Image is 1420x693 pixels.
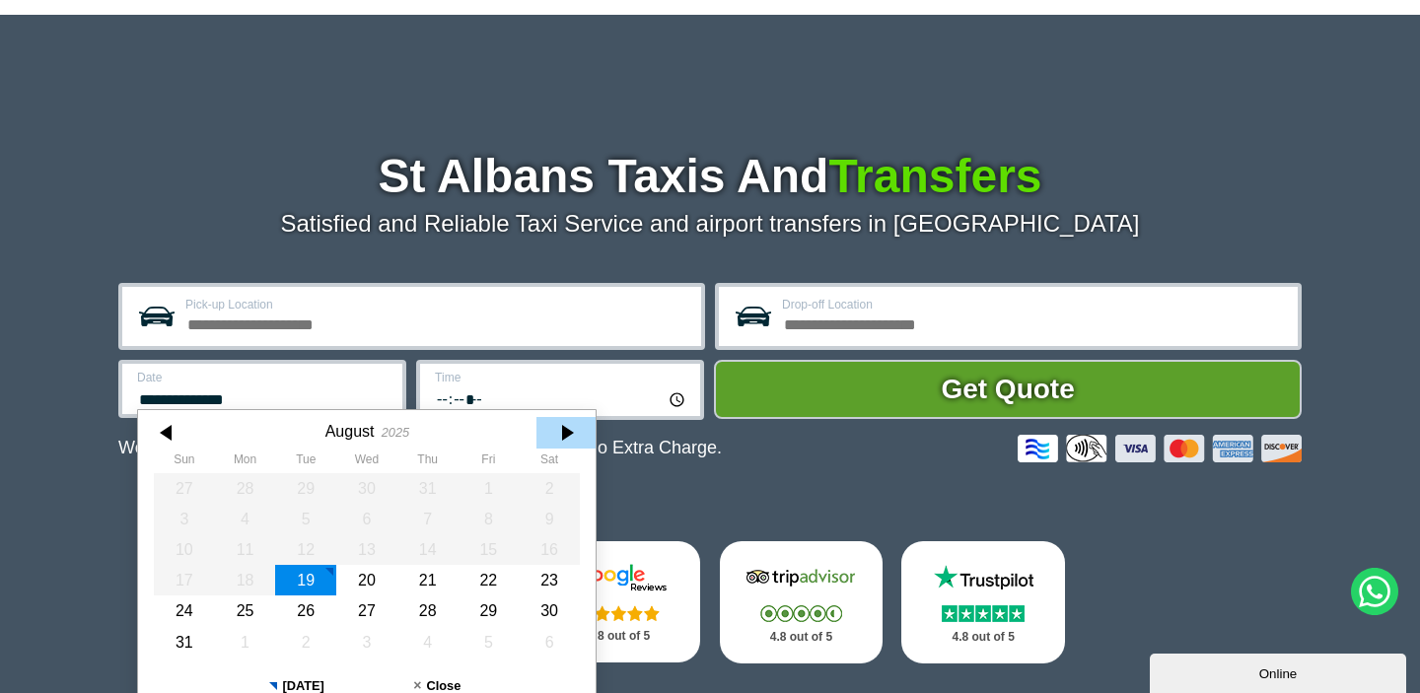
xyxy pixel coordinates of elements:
[519,452,580,472] th: Saturday
[397,452,459,472] th: Thursday
[325,422,375,441] div: August
[519,565,580,595] div: 23 August 2025
[154,595,215,626] div: 24 August 2025
[435,372,688,383] label: Time
[923,625,1043,650] p: 4.8 out of 5
[459,534,520,565] div: 15 August 2025
[828,150,1041,202] span: Transfers
[760,605,842,622] img: Stars
[578,605,660,621] img: Stars
[519,473,580,504] div: 02 August 2025
[382,425,409,440] div: 2025
[275,534,336,565] div: 12 August 2025
[336,452,397,472] th: Wednesday
[118,153,1302,200] h1: St Albans Taxis And
[537,541,701,662] a: Google Stars 4.8 out of 5
[397,504,459,534] div: 07 August 2025
[215,627,276,658] div: 01 September 2025
[519,504,580,534] div: 09 August 2025
[519,595,580,626] div: 30 August 2025
[397,565,459,595] div: 21 August 2025
[519,627,580,658] div: 06 September 2025
[942,605,1025,622] img: Stars
[742,563,860,592] img: Tripadvisor
[154,504,215,534] div: 03 August 2025
[185,299,689,311] label: Pick-up Location
[215,504,276,534] div: 04 August 2025
[901,541,1065,663] a: Trustpilot Stars 4.8 out of 5
[559,624,679,649] p: 4.8 out of 5
[215,452,276,472] th: Monday
[275,452,336,472] th: Tuesday
[496,438,722,457] span: The Car at No Extra Charge.
[397,534,459,565] div: 14 August 2025
[714,360,1302,419] button: Get Quote
[154,473,215,504] div: 27 July 2025
[154,452,215,472] th: Sunday
[397,473,459,504] div: 31 July 2025
[336,565,397,595] div: 20 August 2025
[742,625,862,650] p: 4.8 out of 5
[154,534,215,565] div: 10 August 2025
[336,473,397,504] div: 30 July 2025
[397,595,459,626] div: 28 August 2025
[720,541,884,663] a: Tripadvisor Stars 4.8 out of 5
[215,565,276,595] div: 18 August 2025
[275,627,336,658] div: 02 September 2025
[924,563,1042,592] img: Trustpilot
[336,504,397,534] div: 06 August 2025
[459,473,520,504] div: 01 August 2025
[336,534,397,565] div: 13 August 2025
[275,473,336,504] div: 29 July 2025
[275,565,336,595] div: 19 August 2025
[118,438,722,458] p: We Now Accept Card & Contactless Payment In
[459,627,520,658] div: 05 September 2025
[118,210,1302,238] p: Satisfied and Reliable Taxi Service and airport transfers in [GEOGRAPHIC_DATA]
[519,534,580,565] div: 16 August 2025
[275,504,336,534] div: 05 August 2025
[560,563,678,592] img: Google
[215,595,276,626] div: 25 August 2025
[1150,650,1410,693] iframe: chat widget
[336,595,397,626] div: 27 August 2025
[154,627,215,658] div: 31 August 2025
[215,534,276,565] div: 11 August 2025
[459,565,520,595] div: 22 August 2025
[137,372,390,383] label: Date
[397,627,459,658] div: 04 September 2025
[154,565,215,595] div: 17 August 2025
[459,595,520,626] div: 29 August 2025
[215,473,276,504] div: 28 July 2025
[1018,435,1302,462] img: Credit And Debit Cards
[459,452,520,472] th: Friday
[275,595,336,626] div: 26 August 2025
[459,504,520,534] div: 08 August 2025
[782,299,1286,311] label: Drop-off Location
[336,627,397,658] div: 03 September 2025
